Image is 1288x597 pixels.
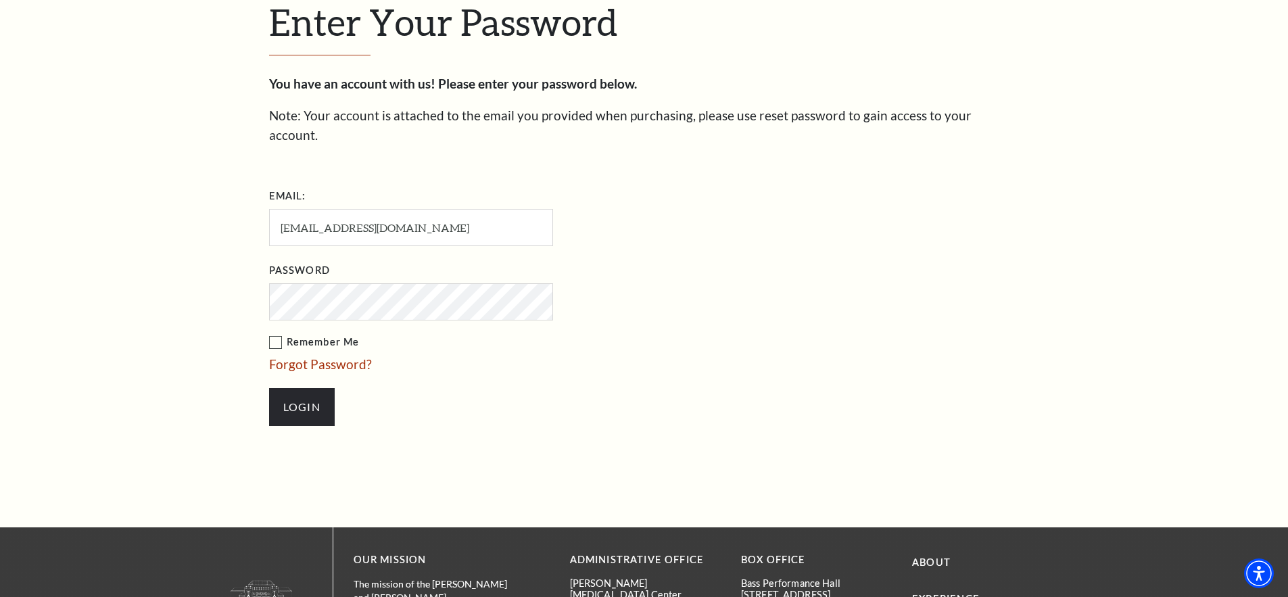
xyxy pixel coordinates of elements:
label: Remember Me [269,334,688,351]
a: Forgot Password? [269,356,372,372]
strong: You have an account with us! [269,76,435,91]
p: BOX OFFICE [741,552,892,569]
input: Required [269,209,553,246]
p: Note: Your account is attached to the email you provided when purchasing, please use reset passwo... [269,106,1020,145]
label: Password [269,262,330,279]
a: About [912,556,951,568]
p: Bass Performance Hall [741,577,892,589]
input: Submit button [269,388,335,426]
strong: Please enter your password below. [438,76,637,91]
p: Administrative Office [570,552,721,569]
label: Email: [269,188,306,205]
p: OUR MISSION [354,552,523,569]
div: Accessibility Menu [1244,558,1274,588]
